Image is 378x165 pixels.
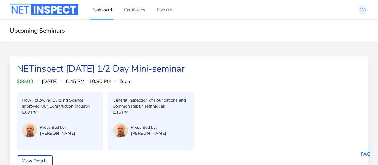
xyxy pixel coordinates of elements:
button: User menu [22,123,37,138]
span: 5:45 PM - 10:30 PM [66,78,111,85]
button: User menu [113,123,128,138]
img: Tom Sherman [113,123,128,138]
img: Mark Aakjar [358,5,368,15]
p: Presented by: [131,125,166,131]
span: $99.00 [17,78,33,85]
span: · [37,78,38,85]
a: NETinspect [DATE] 1/2 Day Mini-seminar [17,63,185,75]
p: How Following Building Science Improved Our Construction Industry [22,97,98,109]
p: 8:15 PM [113,109,189,115]
span: · [115,78,116,85]
p: [PERSON_NAME] [131,131,166,137]
a: FAQ [361,151,371,157]
p: 6:00 PM [22,109,98,115]
span: · [61,78,62,85]
span: Zoom [119,78,132,85]
p: [PERSON_NAME] [40,131,76,137]
img: Tom Sherman [22,123,37,138]
span: [DATE] [42,78,57,85]
p: General Inspection of Foundations and Common Repair Techniques [113,97,189,109]
img: Logo [10,4,78,15]
h2: Upcoming Seminars [10,27,368,34]
p: Presented by: [40,125,76,131]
